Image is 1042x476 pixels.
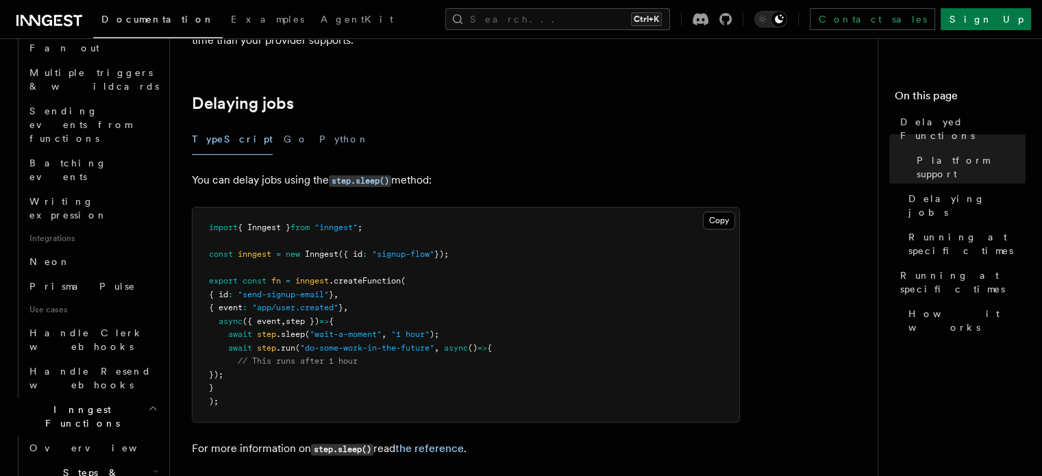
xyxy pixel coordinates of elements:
a: step.sleep() [329,173,391,186]
span: , [343,303,348,312]
span: Writing expression [29,196,108,221]
span: "1 hour" [391,329,430,339]
a: AgentKit [312,4,401,37]
span: }); [434,249,449,259]
span: { id [209,290,228,299]
a: Fan out [24,36,161,60]
span: How it works [908,307,1026,334]
span: Multiple triggers & wildcards [29,67,159,92]
span: Documentation [101,14,214,25]
span: , [434,343,439,353]
a: Delaying jobs [903,186,1026,225]
span: import [209,223,238,232]
code: step.sleep() [311,444,373,455]
span: } [209,383,214,392]
a: Multiple triggers & wildcards [24,60,161,99]
span: Delayed Functions [900,115,1026,142]
span: export [209,276,238,286]
span: = [276,249,281,259]
span: : [228,290,233,299]
button: Toggle dark mode [754,11,787,27]
span: Running at specific times [908,230,1026,258]
span: "wait-a-moment" [310,329,382,339]
span: // This runs after 1 hour [238,356,358,366]
span: step [257,343,276,353]
a: Handle Clerk webhooks [24,321,161,359]
span: } [338,303,343,312]
span: Examples [231,14,304,25]
a: the reference [395,442,464,455]
a: Delayed Functions [895,110,1026,148]
span: Platform support [917,153,1026,181]
button: Go [284,124,308,155]
span: : [362,249,367,259]
span: => [477,343,487,353]
span: { Inngest } [238,223,290,232]
span: } [329,290,334,299]
code: step.sleep() [329,175,391,187]
a: Running at specific times [895,263,1026,301]
a: Batching events [24,151,161,189]
span: Integrations [24,227,161,249]
span: const [243,276,266,286]
a: Sign Up [941,8,1031,30]
kbd: Ctrl+K [631,12,662,26]
span: Running at specific times [900,268,1026,296]
span: { [487,343,492,353]
button: Python [319,124,369,155]
a: Running at specific times [903,225,1026,263]
span: { [329,316,334,326]
span: await [228,343,252,353]
span: step }) [286,316,319,326]
span: from [290,223,310,232]
span: "inngest" [314,223,358,232]
span: ; [358,223,362,232]
span: step [257,329,276,339]
span: inngest [295,276,329,286]
span: , [334,290,338,299]
span: ); [430,329,439,339]
button: Copy [703,212,735,229]
a: Examples [223,4,312,37]
a: Platform support [911,148,1026,186]
span: "app/user.created" [252,303,338,312]
a: Prisma Pulse [24,274,161,299]
span: Inngest Functions [11,403,148,430]
a: How it works [903,301,1026,340]
span: Handle Resend webhooks [29,366,151,390]
a: Documentation [93,4,223,38]
span: Use cases [24,299,161,321]
span: }); [209,370,223,379]
span: Handle Clerk webhooks [29,327,144,352]
span: ({ id [338,249,362,259]
span: new [286,249,300,259]
span: Delaying jobs [908,192,1026,219]
span: const [209,249,233,259]
span: .sleep [276,329,305,339]
span: "do-some-work-in-the-future" [300,343,434,353]
span: AgentKit [321,14,393,25]
span: { event [209,303,243,312]
span: ( [305,329,310,339]
p: For more information on read . [192,439,740,459]
span: Overview [29,442,171,453]
span: ({ event [243,316,281,326]
span: "signup-flow" [372,249,434,259]
span: ( [295,343,300,353]
span: .createFunction [329,276,401,286]
span: , [382,329,386,339]
span: Sending events from functions [29,105,132,144]
a: Delaying jobs [192,94,294,113]
span: async [219,316,243,326]
span: Batching events [29,158,107,182]
span: , [281,316,286,326]
span: Fan out [29,42,99,53]
span: () [468,343,477,353]
h4: On this page [895,88,1026,110]
span: fn [271,276,281,286]
span: async [444,343,468,353]
p: You can delay jobs using the method: [192,171,740,190]
span: Inngest [305,249,338,259]
a: Neon [24,249,161,274]
span: => [319,316,329,326]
